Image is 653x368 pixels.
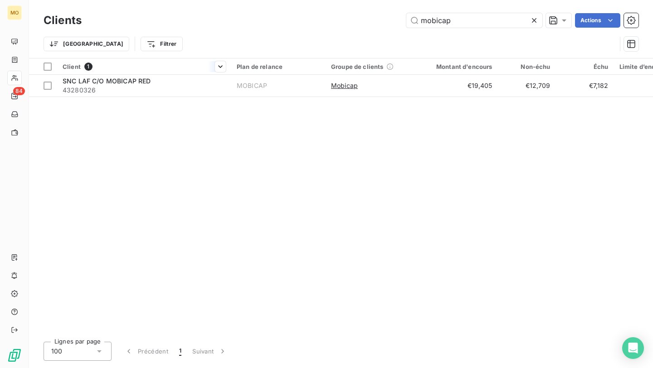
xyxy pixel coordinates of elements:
div: Échu [561,63,609,70]
button: Suivant [187,342,233,361]
button: Actions [575,13,620,28]
div: Montant d'encours [425,63,492,70]
span: 84 [13,87,25,95]
span: 1 [84,63,93,71]
div: Non-échu [503,63,551,70]
button: Précédent [119,342,174,361]
div: Plan de relance [237,63,320,70]
span: Mobicap [331,81,358,90]
span: 1 [179,347,181,356]
span: 43280326 [63,86,226,95]
td: €7,182 [556,75,614,97]
td: €12,709 [498,75,556,97]
span: 100 [51,347,62,356]
span: SNC LAF C/O MOBICAP RED [63,77,151,85]
button: 1 [174,342,187,361]
h3: Clients [44,12,82,29]
span: Groupe de clients [331,63,384,70]
span: Client [63,63,81,70]
button: [GEOGRAPHIC_DATA] [44,37,129,51]
div: Open Intercom Messenger [622,337,644,359]
input: Rechercher [406,13,542,28]
div: MO [7,5,22,20]
button: Filtrer [141,37,182,51]
div: MOBICAP [237,81,267,90]
td: €19,405 [420,75,498,97]
img: Logo LeanPay [7,348,22,363]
